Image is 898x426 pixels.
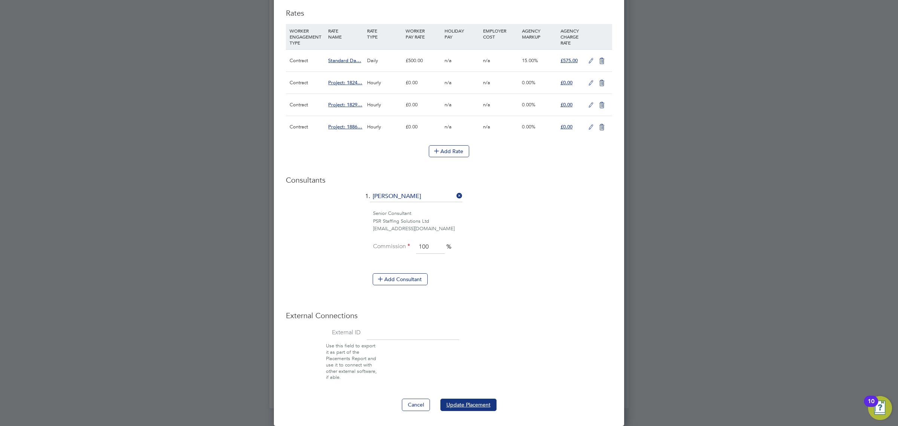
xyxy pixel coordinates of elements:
div: RATE TYPE [365,24,404,43]
div: RATE NAME [326,24,365,43]
span: £0.00 [561,101,572,108]
div: £0.00 [404,94,442,116]
div: Hourly [365,116,404,138]
div: Contract [288,116,326,138]
span: % [446,243,451,250]
div: £500.00 [404,50,442,71]
div: HOLIDAY PAY [443,24,481,43]
span: n/a [483,124,490,130]
button: Cancel [402,399,430,411]
div: AGENCY CHARGE RATE [559,24,584,49]
div: Hourly [365,94,404,116]
div: £0.00 [404,116,442,138]
span: 0.00% [522,101,535,108]
div: Contract [288,72,326,94]
div: 10 [868,401,874,411]
div: Contract [288,50,326,71]
div: Daily [365,50,404,71]
div: £0.00 [404,72,442,94]
span: 0.00% [522,124,535,130]
li: 1. [286,191,612,210]
span: n/a [483,79,490,86]
span: Project: 1824… [328,79,362,86]
div: EMPLOYER COST [481,24,520,43]
div: AGENCY MARKUP [520,24,559,43]
button: Add Rate [429,145,469,157]
span: 15.00% [522,57,538,64]
span: n/a [445,101,452,108]
button: Open Resource Center, 10 new notifications [868,396,892,420]
input: Search for... [370,191,462,202]
span: Project: 1829… [328,101,362,108]
span: £0.00 [561,124,572,130]
h3: External Connections [286,311,612,320]
span: n/a [445,79,452,86]
span: Project: 1886… [328,124,362,130]
label: External ID [286,329,361,337]
span: Use this field to export it as part of the Placements Report and use it to connect with other ext... [326,343,377,380]
button: Add Consultant [373,273,428,285]
div: Senior Consultant [373,210,612,217]
div: WORKER ENGAGEMENT TYPE [288,24,326,49]
div: [EMAIL_ADDRESS][DOMAIN_NAME] [373,225,612,233]
label: Commission [373,243,410,250]
span: n/a [445,124,452,130]
h3: Rates [286,1,612,18]
h3: Consultants [286,175,612,185]
div: PSR Staffing Solutions Ltd [373,217,612,225]
span: Standard Da… [328,57,361,64]
span: £575.00 [561,57,578,64]
span: £0.00 [561,79,572,86]
div: Contract [288,94,326,116]
button: Update Placement [440,399,497,411]
div: Hourly [365,72,404,94]
span: n/a [483,57,490,64]
span: 0.00% [522,79,535,86]
div: WORKER PAY RATE [404,24,442,43]
span: n/a [445,57,452,64]
span: n/a [483,101,490,108]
